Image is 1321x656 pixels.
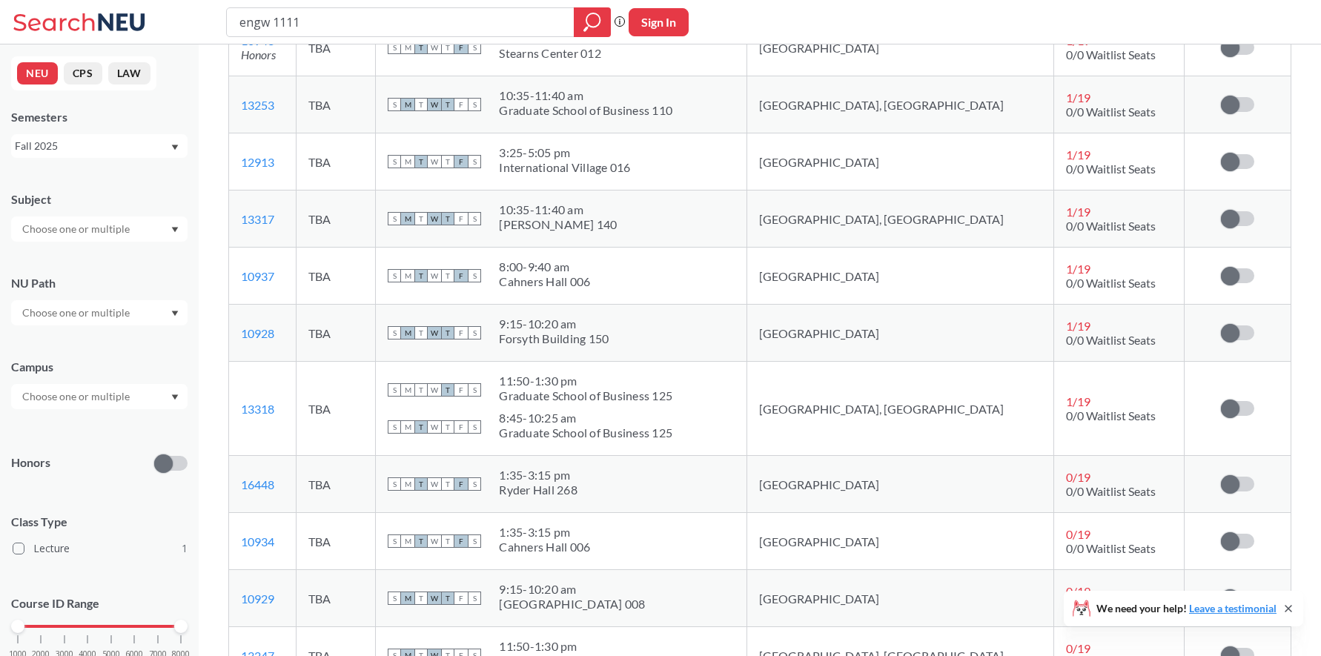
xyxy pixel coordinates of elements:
a: 13318 [241,402,274,416]
span: M [401,534,414,548]
span: T [441,420,454,434]
span: 0/0 Waitlist Seats [1066,333,1156,347]
button: NEU [17,62,58,85]
div: Subject [11,191,188,208]
a: 13317 [241,212,274,226]
span: 0/0 Waitlist Seats [1066,484,1156,498]
span: T [414,155,428,168]
a: 12913 [241,155,274,169]
span: S [388,534,401,548]
a: 10929 [241,592,274,606]
span: 0/0 Waitlist Seats [1066,219,1156,233]
span: S [468,383,481,397]
span: T [414,592,428,605]
input: Choose one or multiple [15,304,139,322]
span: T [441,326,454,339]
label: Lecture [13,539,188,558]
span: T [414,383,428,397]
span: M [401,269,414,282]
span: 0/0 Waitlist Seats [1066,162,1156,176]
td: [GEOGRAPHIC_DATA] [747,305,1054,362]
div: Ryder Hall 268 [499,483,577,497]
span: 0 / 19 [1066,641,1090,655]
span: T [414,212,428,225]
span: 0/0 Waitlist Seats [1066,105,1156,119]
span: 1 / 19 [1066,262,1090,276]
span: T [414,326,428,339]
span: T [441,534,454,548]
td: TBA [297,133,376,190]
span: T [414,98,428,111]
span: W [428,212,441,225]
span: M [401,98,414,111]
span: S [468,477,481,491]
span: 0/0 Waitlist Seats [1066,276,1156,290]
input: Class, professor, course number, "phrase" [238,10,563,35]
svg: Dropdown arrow [171,394,179,400]
td: [GEOGRAPHIC_DATA] [747,513,1054,570]
span: 1 / 19 [1066,394,1090,408]
span: S [468,212,481,225]
span: W [428,534,441,548]
span: F [454,477,468,491]
span: S [468,420,481,434]
input: Choose one or multiple [15,388,139,405]
div: Forsyth Building 150 [499,331,609,346]
div: magnifying glass [574,7,611,37]
td: TBA [297,513,376,570]
td: TBA [297,570,376,627]
span: T [414,534,428,548]
td: TBA [297,190,376,248]
span: W [428,41,441,54]
div: Fall 2025 [15,138,170,154]
div: 1:35 - 3:15 pm [499,525,590,540]
td: [GEOGRAPHIC_DATA] [747,248,1054,305]
span: F [454,155,468,168]
span: T [441,383,454,397]
span: M [401,592,414,605]
div: 10:35 - 11:40 am [499,202,617,217]
span: M [401,212,414,225]
div: Fall 2025Dropdown arrow [11,134,188,158]
span: 0/0 Waitlist Seats [1066,408,1156,423]
span: F [454,534,468,548]
span: S [388,269,401,282]
span: S [468,534,481,548]
span: M [401,326,414,339]
button: LAW [108,62,150,85]
span: S [468,155,481,168]
a: 10937 [241,269,274,283]
div: [GEOGRAPHIC_DATA] 008 [499,597,645,612]
div: 9:15 - 10:20 am [499,317,609,331]
span: F [454,326,468,339]
span: S [388,420,401,434]
td: [GEOGRAPHIC_DATA] [747,456,1054,513]
span: S [468,326,481,339]
a: 10934 [241,534,274,549]
span: T [414,269,428,282]
div: NU Path [11,275,188,291]
div: Cahners Hall 006 [499,540,590,554]
svg: Dropdown arrow [171,145,179,150]
span: 0 / 19 [1066,470,1090,484]
span: T [441,98,454,111]
span: S [388,477,401,491]
svg: Dropdown arrow [171,311,179,317]
span: S [388,383,401,397]
span: 0 / 19 [1066,527,1090,541]
span: S [388,592,401,605]
span: T [414,477,428,491]
span: S [468,41,481,54]
td: [GEOGRAPHIC_DATA], [GEOGRAPHIC_DATA] [747,362,1054,456]
div: Dropdown arrow [11,300,188,325]
div: Semesters [11,109,188,125]
span: F [454,383,468,397]
span: W [428,269,441,282]
span: T [414,41,428,54]
span: F [454,420,468,434]
span: S [388,212,401,225]
td: [GEOGRAPHIC_DATA], [GEOGRAPHIC_DATA] [747,76,1054,133]
a: 16448 [241,477,274,491]
div: Graduate School of Business 125 [499,388,672,403]
span: M [401,383,414,397]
